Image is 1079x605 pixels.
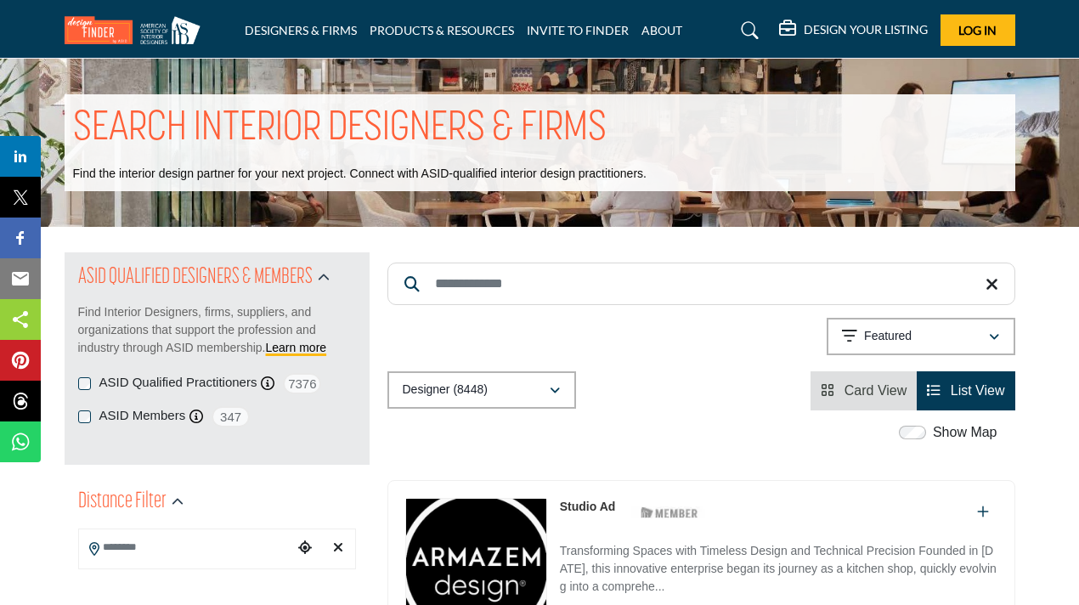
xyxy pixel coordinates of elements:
p: Transforming Spaces with Timeless Design and Technical Precision Founded in [DATE], this innovati... [560,542,997,599]
input: Search Keyword [387,263,1015,305]
li: List View [917,371,1014,410]
h2: Distance Filter [78,487,167,517]
a: INVITE TO FINDER [527,23,629,37]
input: ASID Qualified Practitioners checkbox [78,377,91,390]
a: View Card [821,383,907,398]
span: Log In [958,23,997,37]
p: Designer (8448) [403,382,488,399]
button: Featured [827,318,1015,355]
span: 347 [212,406,250,427]
a: Transforming Spaces with Timeless Design and Technical Precision Founded in [DATE], this innovati... [560,532,997,599]
img: Site Logo [65,16,209,44]
button: Log In [941,14,1015,46]
h2: ASID QUALIFIED DESIGNERS & MEMBERS [78,263,313,293]
a: Studio Ad [560,500,616,513]
button: Designer (8448) [387,371,576,409]
a: Learn more [266,341,327,354]
p: Featured [864,328,912,345]
label: ASID Qualified Practitioners [99,373,257,393]
label: ASID Members [99,406,186,426]
a: View List [927,383,1004,398]
span: List View [951,383,1005,398]
span: 7376 [283,373,321,394]
h1: SEARCH INTERIOR DESIGNERS & FIRMS [73,103,607,155]
input: ASID Members checkbox [78,410,91,423]
p: Find Interior Designers, firms, suppliers, and organizations that support the profession and indu... [78,303,356,357]
input: Search Location [79,531,293,564]
a: Search [725,17,770,44]
div: Clear search location [325,530,350,567]
a: ABOUT [641,23,682,37]
img: ASID Members Badge Icon [631,502,708,523]
li: Card View [811,371,917,410]
span: Card View [845,383,907,398]
a: PRODUCTS & RESOURCES [370,23,514,37]
div: DESIGN YOUR LISTING [779,20,928,41]
h5: DESIGN YOUR LISTING [804,22,928,37]
label: Show Map [933,422,997,443]
a: DESIGNERS & FIRMS [245,23,357,37]
p: Find the interior design partner for your next project. Connect with ASID-qualified interior desi... [73,166,647,183]
p: Studio Ad [560,498,616,516]
a: Add To List [977,505,989,519]
div: Choose your current location [292,530,317,567]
